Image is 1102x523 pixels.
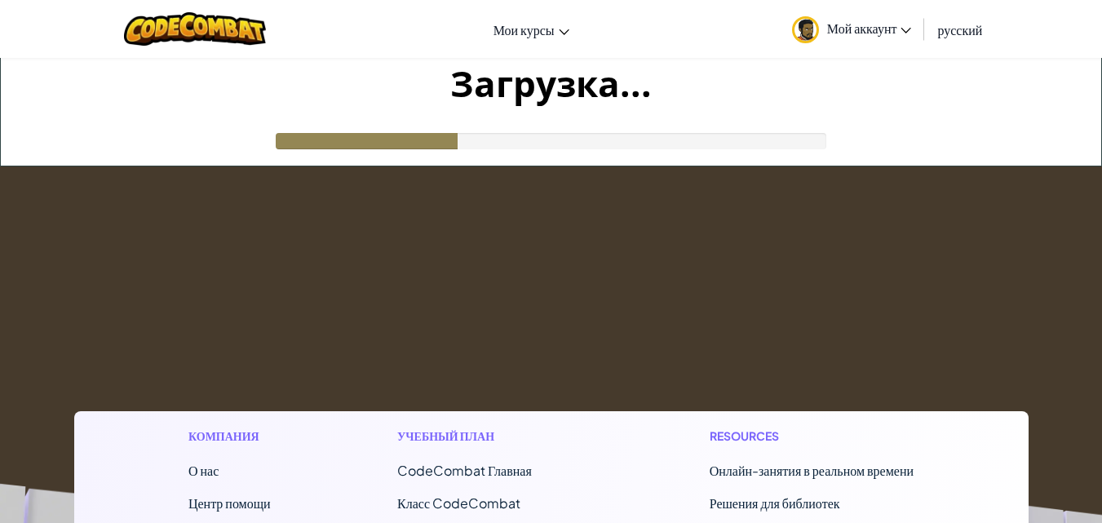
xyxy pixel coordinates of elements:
[792,16,819,43] img: avatar
[397,462,532,479] span: CodeCombat Главная
[1,58,1101,109] h1: Загрузка...
[710,494,840,512] a: Решения для библиотек
[710,428,914,445] h1: Resources
[397,494,520,512] a: Класс CodeCombat
[784,3,920,55] a: Мой аккаунт
[827,20,912,37] span: Мой аккаунт
[937,21,982,38] span: русский
[710,462,914,479] a: Онлайн-занятия в реальном времени
[188,428,271,445] h1: Компания
[124,12,267,46] img: CodeCombat logo
[493,21,555,38] span: Мои курсы
[188,462,219,479] a: О нас
[188,494,271,512] a: Центр помощи
[397,428,582,445] h1: Учебный план
[929,7,990,51] a: русский
[485,7,578,51] a: Мои курсы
